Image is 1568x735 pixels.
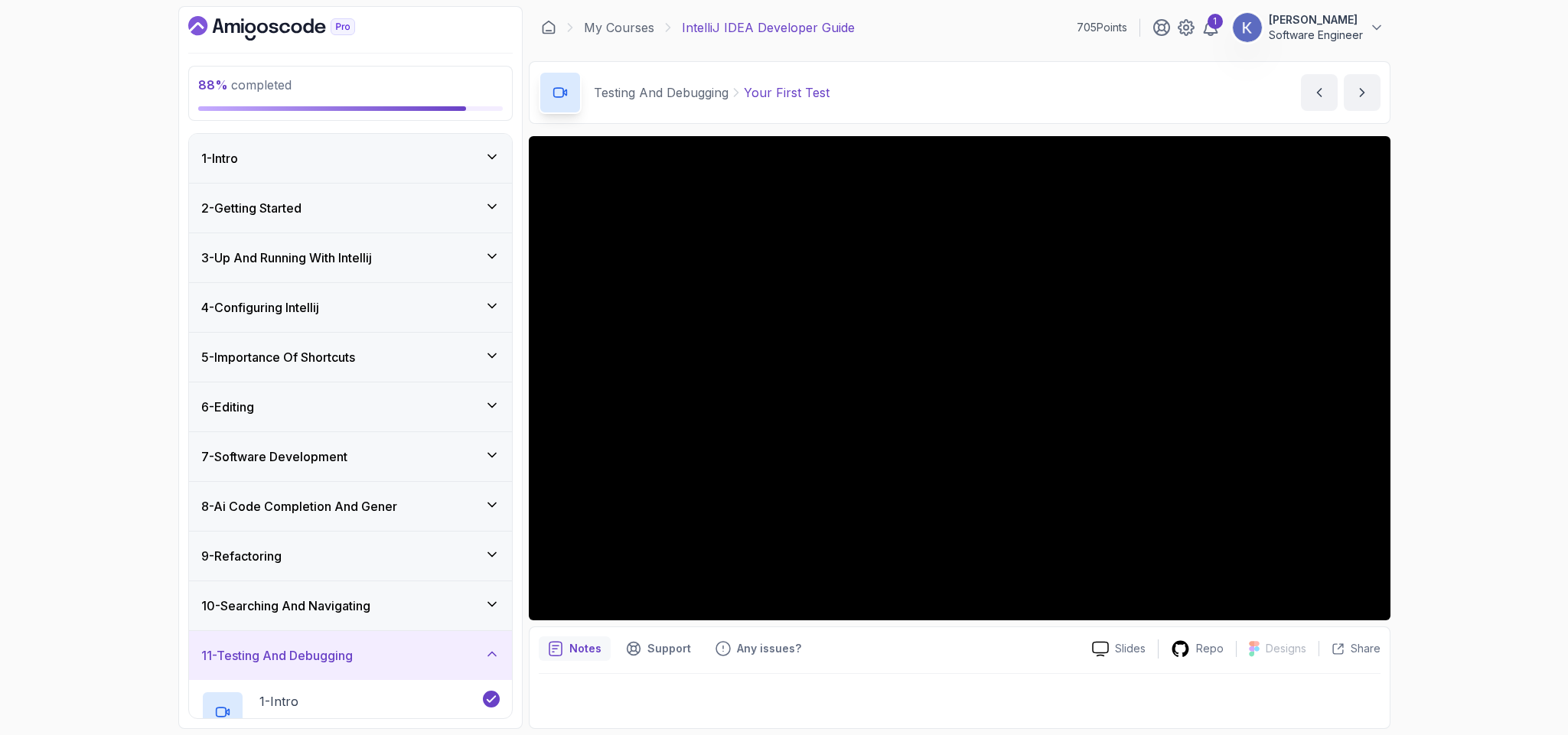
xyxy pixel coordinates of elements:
button: notes button [539,636,611,661]
button: 3-Up And Running With Intellij [189,233,512,282]
button: 2-Getting Started [189,184,512,233]
span: 88 % [198,77,228,93]
button: 4-Configuring Intellij [189,283,512,332]
h3: 8 - Ai Code Completion And Gener [201,497,397,515]
a: Repo [1159,639,1236,659]
p: Slides [1115,641,1146,656]
a: 1 [1201,18,1220,37]
button: Feedback button [706,636,810,661]
p: IntelliJ IDEA Developer Guide [682,18,855,37]
h3: 2 - Getting Started [201,199,302,217]
img: user profile image [1233,13,1262,42]
button: 6-Editing [189,382,512,431]
button: 9-Refactoring [189,532,512,581]
p: Share [1351,641,1381,656]
p: 705 Points [1077,20,1127,35]
button: 1-Intro [189,134,512,183]
h3: 9 - Refactoring [201,547,282,565]
p: Any issues? [737,641,801,656]
button: previous content [1301,74,1338,111]
p: Repo [1196,641,1224,656]
p: Software Engineer [1269,28,1363,43]
a: My Courses [584,18,654,37]
p: [PERSON_NAME] [1269,12,1363,28]
h3: 11 - Testing And Debugging [201,646,353,665]
div: 1 [1208,14,1223,29]
h3: 5 - Importance Of Shortcuts [201,348,355,366]
p: Testing And Debugging [594,83,729,102]
button: 8-Ai Code Completion And Gener [189,482,512,531]
h3: 10 - Searching And Navigating [201,597,370,615]
button: 1-Intro0:36 [201,691,500,733]
button: 7-Software Development [189,432,512,481]
p: Notes [569,641,601,656]
h3: 4 - Configuring Intellij [201,298,319,317]
button: Support button [617,636,700,661]
span: completed [198,77,292,93]
p: Support [647,641,691,656]
button: 10-Searching And Navigating [189,581,512,630]
a: Dashboard [541,20,556,35]
button: user profile image[PERSON_NAME]Software Engineer [1232,12,1384,43]
p: 1 - Intro [259,692,298,711]
button: next content [1344,74,1381,111]
a: Dashboard [188,16,390,41]
h3: 7 - Software Development [201,447,347,466]
h3: 1 - Intro [201,149,238,167]
button: Share [1319,641,1381,656]
button: 5-Importance Of Shortcuts [189,333,512,382]
iframe: 2 - Your First Test [529,136,1390,620]
button: 11-Testing And Debugging [189,631,512,680]
a: Slides [1080,641,1158,657]
p: 0:36 [259,717,298,732]
h3: 6 - Editing [201,398,254,416]
p: Designs [1266,641,1306,656]
h3: 3 - Up And Running With Intellij [201,249,372,267]
p: Your First Test [744,83,830,102]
